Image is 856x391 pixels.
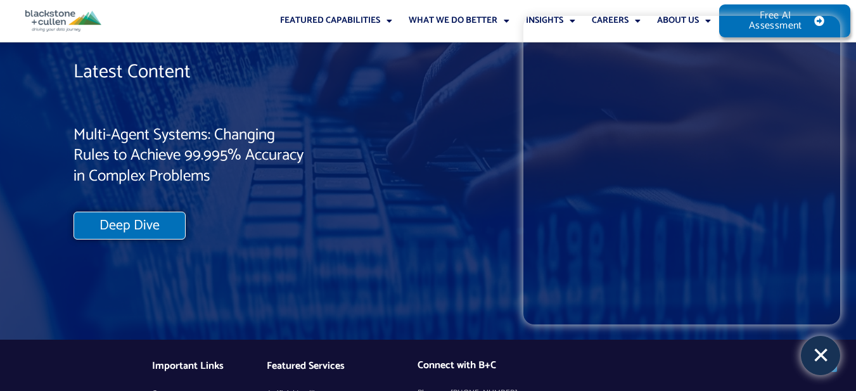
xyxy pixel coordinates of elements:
h4: Important Links [152,360,267,372]
p: Latest Content [73,63,310,82]
span: Deep Dive [99,219,160,233]
span: Multi-Agent Systems: Changing Rules to Achieve 99.995% Accuracy in Complex Problems [73,122,303,189]
span: Free AI Assessment [748,11,805,30]
h4: Featured Services [267,360,418,372]
div: ✕ [802,337,840,375]
h4: Connect with B+C [418,359,592,371]
a: Free AI Assessment [724,6,845,37]
a: Deep Dive [73,212,186,240]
